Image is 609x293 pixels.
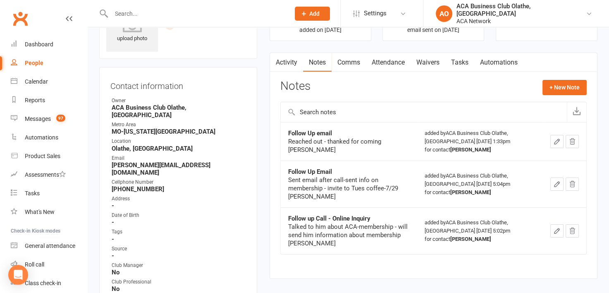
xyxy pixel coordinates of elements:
[288,137,410,154] div: Reached out - thanked for coming [PERSON_NAME]
[25,190,40,197] div: Tasks
[112,285,246,293] strong: No
[25,97,45,103] div: Reports
[25,280,61,286] div: Class check-in
[10,8,31,29] a: Clubworx
[281,102,567,122] input: Search notes
[112,154,246,162] div: Email
[309,10,320,17] span: Add
[288,176,410,201] div: Sent email after call-sent info on membership - invite to Tues coffee-7/29 [PERSON_NAME]
[11,72,87,91] a: Calendar
[112,178,246,186] div: Cellphone Number
[112,235,246,243] strong: -
[425,129,535,154] div: added by ACA Business Club Olathe, [GEOGRAPHIC_DATA] [DATE] 1:33pm
[277,26,363,33] p: added on [DATE]
[456,2,586,17] div: ACA Business Club Olathe, [GEOGRAPHIC_DATA]
[303,53,332,72] a: Notes
[11,54,87,72] a: People
[11,166,87,184] a: Assessments
[8,265,28,285] div: Open Intercom Messenger
[288,215,370,222] strong: Follow up Call - Online Inquiry
[112,195,246,203] div: Address
[11,35,87,54] a: Dashboard
[280,80,310,95] h3: Notes
[112,137,246,145] div: Location
[112,228,246,236] div: Tags
[25,134,58,141] div: Automations
[450,146,491,153] strong: [PERSON_NAME]
[110,78,246,91] h3: Contact information
[11,128,87,147] a: Automations
[332,53,366,72] a: Comms
[436,5,452,22] div: AO
[112,128,246,135] strong: MO-[US_STATE][GEOGRAPHIC_DATA]
[11,203,87,221] a: What's New
[112,262,246,269] div: Club Manager
[112,104,246,119] strong: ACA Business Club Olathe, [GEOGRAPHIC_DATA]
[450,189,491,195] strong: [PERSON_NAME]
[112,219,246,226] strong: -
[425,188,535,197] div: for contact
[25,60,43,66] div: People
[11,255,87,274] a: Roll call
[11,237,87,255] a: General attendance kiosk mode
[112,202,246,209] strong: -
[11,184,87,203] a: Tasks
[25,243,75,249] div: General attendance
[425,146,535,154] div: for contact
[366,53,411,72] a: Attendance
[109,8,284,19] input: Search...
[425,235,535,243] div: for contact
[25,115,51,122] div: Messages
[25,153,60,159] div: Product Sales
[425,219,535,243] div: added by ACA Business Club Olathe, [GEOGRAPHIC_DATA] [DATE] 5:02pm
[25,41,53,48] div: Dashboard
[456,17,586,25] div: ACA Network
[106,16,158,43] div: upload photo
[11,91,87,110] a: Reports
[425,172,535,197] div: added by ACA Business Club Olathe, [GEOGRAPHIC_DATA] [DATE] 5:04pm
[112,185,246,193] strong: [PHONE_NUMBER]
[112,278,246,286] div: Club Professional
[11,274,87,293] a: Class kiosk mode
[25,78,48,85] div: Calendar
[112,211,246,219] div: Date of Birth
[288,130,332,137] strong: Follow Up email
[288,223,410,247] div: Talked to him about ACA-membership - will send him information about membership [PERSON_NAME]
[56,115,65,122] span: 97
[288,168,332,175] strong: Follow Up Email
[11,110,87,128] a: Messages 97
[112,252,246,259] strong: -
[11,147,87,166] a: Product Sales
[474,53,523,72] a: Automations
[112,269,246,276] strong: No
[542,80,587,95] button: + New Note
[112,161,246,176] strong: [PERSON_NAME][EMAIL_ADDRESS][DOMAIN_NAME]
[364,4,387,23] span: Settings
[270,53,303,72] a: Activity
[177,21,206,28] snap: prospect
[295,7,330,21] button: Add
[25,171,66,178] div: Assessments
[411,53,445,72] a: Waivers
[112,145,246,152] strong: Olathe, [GEOGRAPHIC_DATA]
[25,261,44,268] div: Roll call
[390,26,476,33] p: email sent on [DATE]
[25,209,55,215] div: What's New
[112,121,246,129] div: Metro Area
[112,97,246,105] div: Owner
[112,245,246,253] div: Source
[445,53,474,72] a: Tasks
[450,236,491,242] strong: [PERSON_NAME]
